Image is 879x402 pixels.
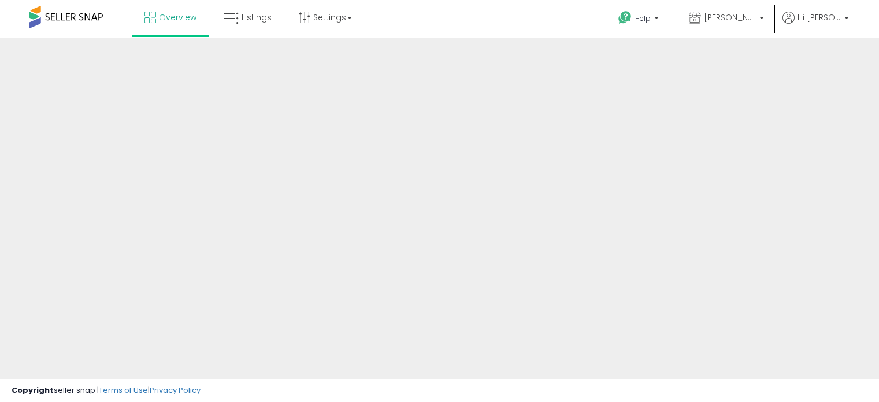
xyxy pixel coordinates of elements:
[99,385,148,396] a: Terms of Use
[798,12,841,23] span: Hi [PERSON_NAME]
[782,12,849,38] a: Hi [PERSON_NAME]
[635,13,651,23] span: Help
[12,385,201,396] div: seller snap | |
[159,12,196,23] span: Overview
[242,12,272,23] span: Listings
[150,385,201,396] a: Privacy Policy
[12,385,54,396] strong: Copyright
[618,10,632,25] i: Get Help
[609,2,670,38] a: Help
[704,12,756,23] span: [PERSON_NAME] LLC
